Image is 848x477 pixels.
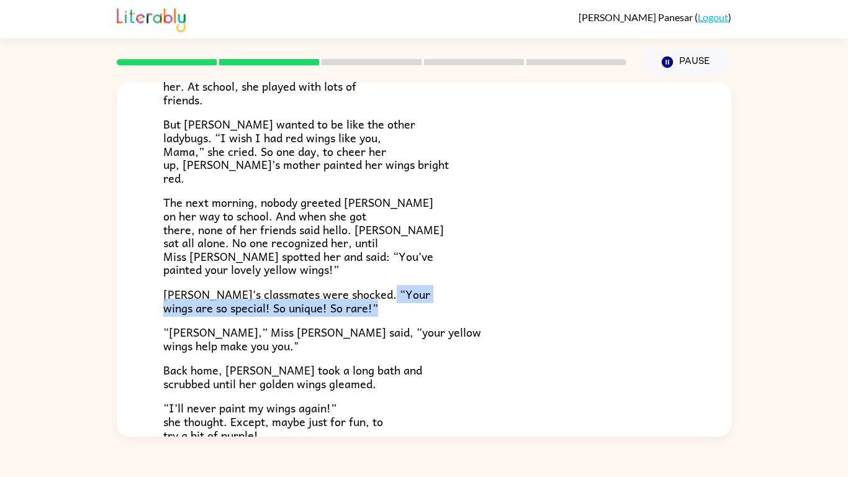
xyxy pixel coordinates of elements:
span: “I’ll never paint my wings again!” she thought. Except, maybe just for fun, to try a bit of purple! [163,399,383,443]
span: [PERSON_NAME] Panesar [579,11,695,23]
img: Literably [117,5,186,32]
span: “[PERSON_NAME],” Miss [PERSON_NAME] said, “your yellow wings help make you you." [163,323,481,355]
span: Back home, [PERSON_NAME] took a long bath and scrubbed until her golden wings gleamed. [163,361,422,393]
a: Logout [698,11,728,23]
span: The next morning, nobody greeted [PERSON_NAME] on her way to school. And when she got there, none... [163,193,444,278]
button: Pause [641,48,731,76]
span: But [PERSON_NAME] wanted to be like the other ladybugs. “I wish I had red wings like you, Mama,” ... [163,115,449,186]
div: ( ) [579,11,731,23]
span: [PERSON_NAME]'s classmates were shocked. “Your wings are so special! So unique! So rare!” [163,285,430,317]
